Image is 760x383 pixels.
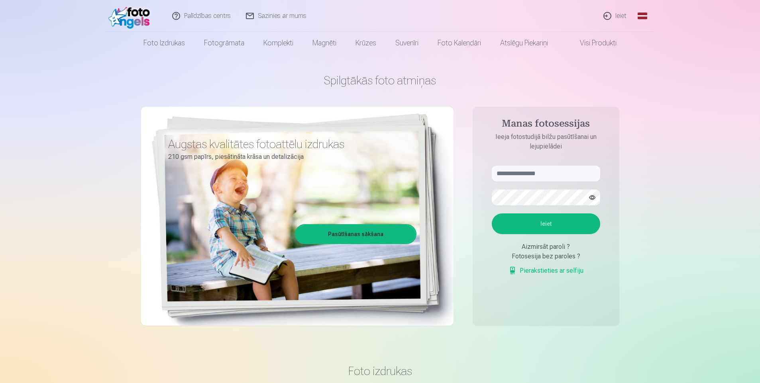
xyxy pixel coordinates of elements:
a: Fotogrāmata [194,32,254,54]
h4: Manas fotosessijas [484,118,608,132]
button: Ieiet [492,213,600,234]
a: Komplekti [254,32,303,54]
p: Ieeja fotostudijā bilžu pasūtīšanai un lejupielādei [484,132,608,151]
a: Pasūtīšanas sākšana [296,225,415,243]
a: Magnēti [303,32,346,54]
a: Visi produkti [558,32,626,54]
h1: Spilgtākās foto atmiņas [141,73,619,88]
a: Suvenīri [386,32,428,54]
div: Aizmirsāt paroli ? [492,242,600,252]
a: Foto izdrukas [134,32,194,54]
a: Foto kalendāri [428,32,491,54]
a: Atslēgu piekariņi [491,32,558,54]
img: /fa1 [108,3,154,29]
a: Pierakstieties ar selfiju [509,266,583,276]
p: 210 gsm papīrs, piesātināta krāsa un detalizācija [168,151,410,162]
div: Fotosesija bez paroles ? [492,252,600,261]
a: Krūzes [346,32,386,54]
h3: Foto izdrukas [147,364,613,378]
h3: Augstas kvalitātes fotoattēlu izdrukas [168,137,410,151]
